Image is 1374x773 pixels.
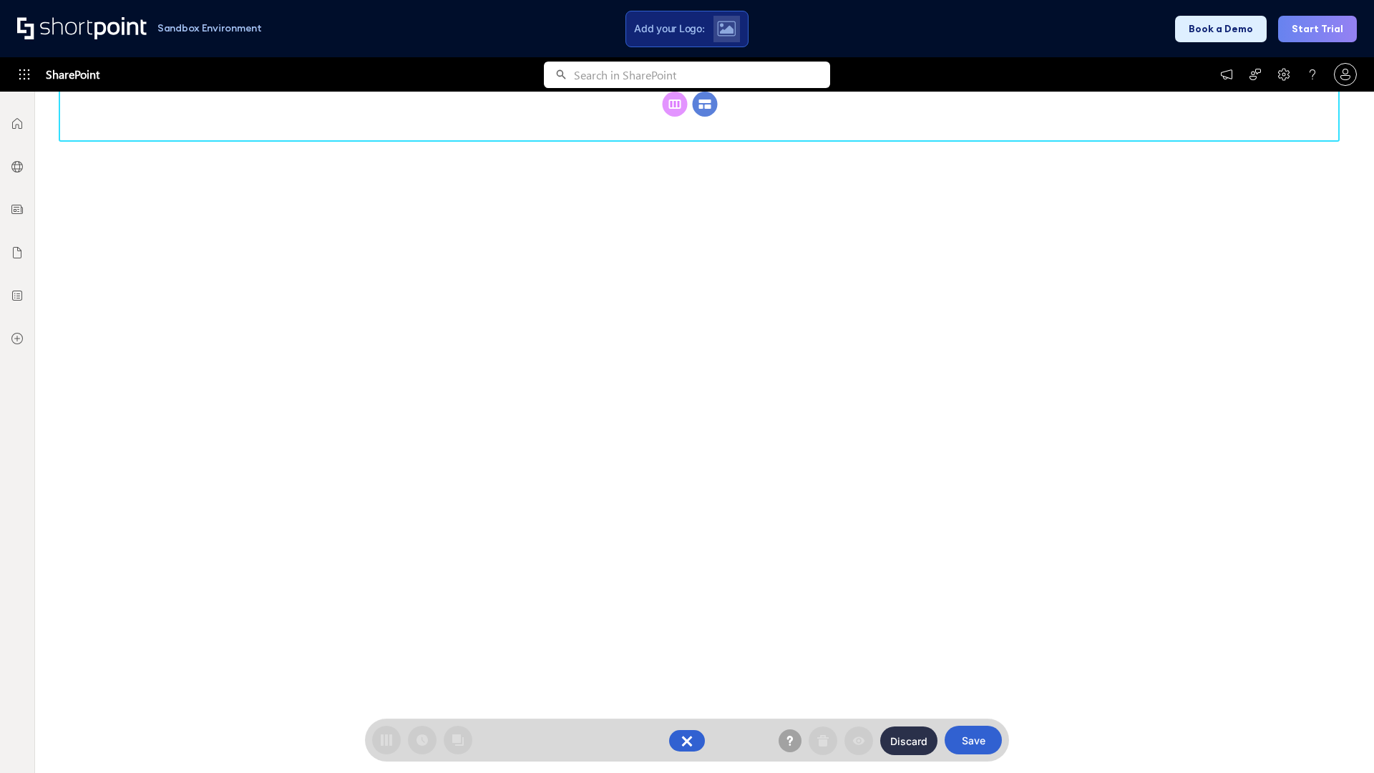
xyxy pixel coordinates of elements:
iframe: Chat Widget [1302,704,1374,773]
button: Save [945,726,1002,754]
h1: Sandbox Environment [157,24,262,32]
img: Upload logo [717,21,736,37]
input: Search in SharePoint [574,62,830,88]
span: Add your Logo: [634,22,704,35]
button: Book a Demo [1175,16,1267,42]
span: SharePoint [46,57,99,92]
button: Start Trial [1278,16,1357,42]
button: Discard [880,726,937,755]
